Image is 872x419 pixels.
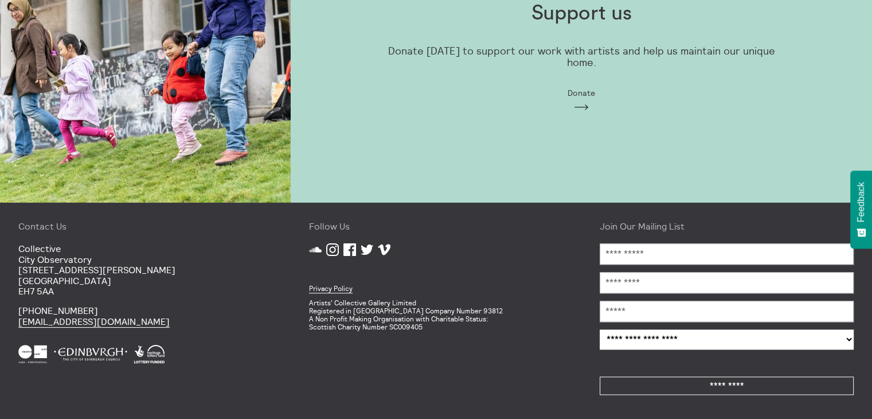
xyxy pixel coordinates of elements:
[600,221,854,231] h4: Join Our Mailing List
[856,182,866,222] span: Feedback
[54,345,127,363] img: City Of Edinburgh Council White
[18,316,170,328] a: [EMAIL_ADDRESS][DOMAIN_NAME]
[18,221,272,231] h4: Contact Us
[850,170,872,249] button: Feedback - Show survey
[18,305,272,327] p: [PHONE_NUMBER]
[309,284,353,293] a: Privacy Policy
[380,45,783,69] p: Donate [DATE] to support our work with artists and help us maintain our unique home.
[134,345,165,363] img: Heritage Lottery Fund
[309,299,563,331] p: Artists' Collective Gallery Limited Registered in [GEOGRAPHIC_DATA] Company Number 93812 A Non Pr...
[568,88,595,98] span: Donate
[18,243,272,296] p: Collective City Observatory [STREET_ADDRESS][PERSON_NAME] [GEOGRAPHIC_DATA] EH7 5AA
[309,221,563,231] h4: Follow Us
[18,345,47,363] img: Creative Scotland
[531,2,631,25] h1: Support us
